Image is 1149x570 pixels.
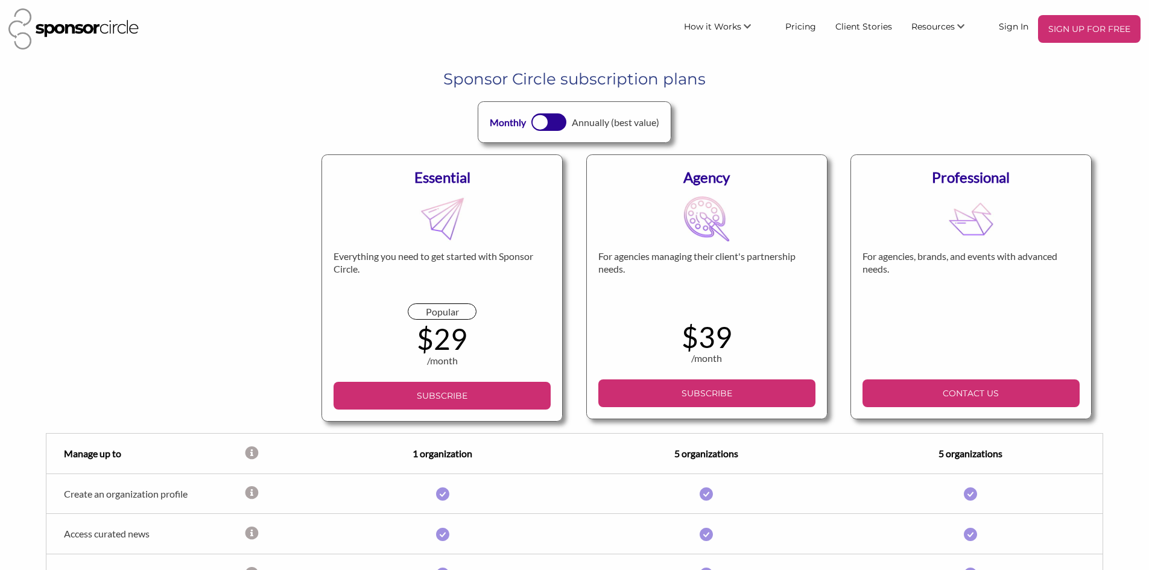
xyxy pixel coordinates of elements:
a: Sign In [989,15,1038,37]
div: Create an organization profile [46,488,244,499]
img: i [964,528,977,541]
div: Manage up to [46,446,244,461]
a: Client Stories [826,15,902,37]
a: Pricing [776,15,826,37]
div: Popular [408,303,476,320]
img: Sponsor Circle Logo [8,8,139,49]
div: Annually (best value) [572,115,659,130]
span: Resources [911,21,955,32]
div: Professional [863,166,1080,188]
div: 5 organizations [838,446,1103,461]
img: i [700,487,713,501]
li: How it Works [674,15,776,43]
div: $29 [334,325,551,353]
div: $39 [598,323,815,352]
img: MDB8YWNjdF8xRVMyQnVKcDI4S0FlS2M5fGZsX2xpdmVfa1QzbGg0YzRNa2NWT1BDV21CQUZza1Zs0031E1MQed [683,196,729,242]
p: CONTACT US [867,384,1075,402]
img: i [436,528,449,541]
img: i [964,487,977,501]
div: Everything you need to get started with Sponsor Circle. [334,250,551,303]
p: SUBSCRIBE [338,387,546,405]
span: /month [427,355,458,366]
a: SUBSCRIBE [334,382,551,410]
img: i [436,487,449,501]
p: SUBSCRIBE [603,384,811,402]
div: Monthly [490,115,526,130]
div: Agency [598,166,815,188]
div: 5 organizations [575,446,839,461]
img: MDB8YWNjdF8xRVMyQnVKcDI4S0FlS2M5fGZsX2xpdmVfZ2hUeW9zQmppQkJrVklNa3k3WGg1bXBx00WCYLTg8d [419,196,465,242]
div: For agencies managing their client's partnership needs. [598,250,815,303]
a: SUBSCRIBE [598,379,815,407]
div: For agencies, brands, and events with advanced needs. [863,250,1080,303]
p: SIGN UP FOR FREE [1043,20,1136,38]
img: MDB8YWNjdF8xRVMyQnVKcDI4S0FlS2M5fGZsX2xpdmVfemZLY1VLQ1l3QUkzM2FycUE0M0ZwaXNX00M5cMylX0 [948,196,994,242]
span: How it Works [684,21,741,32]
li: Resources [902,15,989,43]
h1: Sponsor Circle subscription plans [101,68,1048,90]
div: Access curated news [46,528,244,539]
div: Essential [334,166,551,188]
img: i [700,528,713,541]
a: CONTACT US [863,379,1080,407]
div: 1 organization [311,446,575,461]
span: /month [691,352,722,364]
